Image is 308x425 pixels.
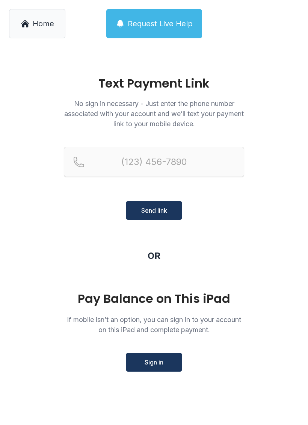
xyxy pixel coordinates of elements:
[33,18,54,29] span: Home
[64,315,244,335] p: If mobile isn’t an option, you can sign in to your account on this iPad and complete payment.
[148,250,160,262] div: OR
[64,292,244,306] div: Pay Balance on This iPad
[128,18,193,29] span: Request Live Help
[64,98,244,129] p: No sign in necessary - Just enter the phone number associated with your account and we’ll text yo...
[141,206,167,215] span: Send link
[64,147,244,177] input: Reservation phone number
[64,77,244,89] h1: Text Payment Link
[145,358,163,367] span: Sign in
